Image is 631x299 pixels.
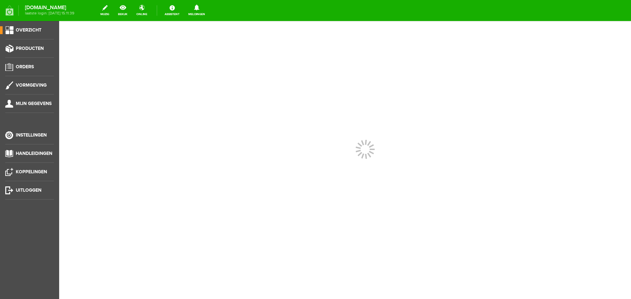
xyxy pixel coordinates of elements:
span: Orders [16,64,34,70]
a: wijzig [96,3,113,18]
span: Instellingen [16,132,47,138]
span: Overzicht [16,27,41,33]
span: Koppelingen [16,169,47,175]
span: Handleidingen [16,151,52,156]
span: Producten [16,46,44,51]
a: Meldingen [184,3,209,18]
a: online [132,3,151,18]
span: Vormgeving [16,82,47,88]
a: bekijk [114,3,131,18]
a: Assistent [161,3,183,18]
span: Mijn gegevens [16,101,52,106]
span: Uitloggen [16,187,41,193]
strong: [DOMAIN_NAME] [25,6,74,10]
span: laatste login: [DATE] 15:11:39 [25,11,74,15]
